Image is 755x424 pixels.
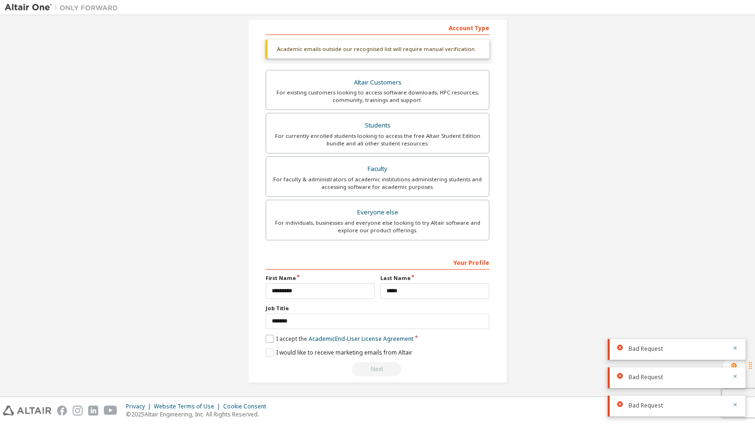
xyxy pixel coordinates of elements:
[266,305,489,312] label: Job Title
[88,406,98,416] img: linkedin.svg
[272,162,483,176] div: Faculty
[272,132,483,147] div: For currently enrolled students looking to access the free Altair Student Edition bundle and all ...
[266,274,375,282] label: First Name
[272,176,483,191] div: For faculty & administrators of academic institutions administering students and accessing softwa...
[380,274,489,282] label: Last Name
[73,406,83,416] img: instagram.svg
[272,119,483,132] div: Students
[629,402,663,409] span: Bad Request
[272,89,483,104] div: For existing customers looking to access software downloads, HPC resources, community, trainings ...
[266,20,489,35] div: Account Type
[266,40,489,59] div: Academic emails outside our recognised list will require manual verification.
[266,362,489,376] div: Read and acccept EULA to continue
[57,406,67,416] img: facebook.svg
[223,403,272,410] div: Cookie Consent
[629,345,663,353] span: Bad Request
[126,410,272,418] p: © 2025 Altair Engineering, Inc. All Rights Reserved.
[266,335,413,343] label: I accept the
[266,254,489,270] div: Your Profile
[272,219,483,234] div: For individuals, businesses and everyone else looking to try Altair software and explore our prod...
[309,335,413,343] a: Academic End-User License Agreement
[104,406,117,416] img: youtube.svg
[5,3,123,12] img: Altair One
[629,373,663,381] span: Bad Request
[126,403,154,410] div: Privacy
[154,403,223,410] div: Website Terms of Use
[272,76,483,89] div: Altair Customers
[272,206,483,219] div: Everyone else
[3,406,51,416] img: altair_logo.svg
[266,348,412,356] label: I would like to receive marketing emails from Altair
